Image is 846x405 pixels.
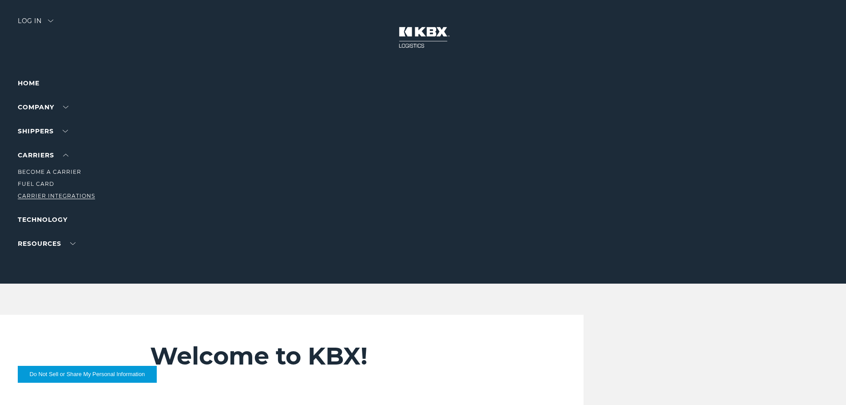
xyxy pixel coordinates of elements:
img: arrow [48,20,53,22]
a: Carrier Integrations [18,192,95,199]
a: Technology [18,216,68,224]
a: RESOURCES [18,240,75,248]
a: Company [18,103,68,111]
h2: Welcome to KBX! [150,341,531,371]
div: Log in [18,18,53,31]
button: Do Not Sell or Share My Personal Information [18,366,157,383]
a: SHIPPERS [18,127,68,135]
a: Home [18,79,40,87]
a: Carriers [18,151,68,159]
a: Become a Carrier [18,168,81,175]
a: Fuel Card [18,180,54,187]
img: kbx logo [390,18,457,57]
